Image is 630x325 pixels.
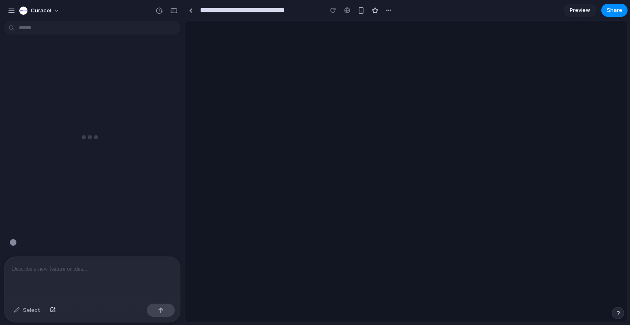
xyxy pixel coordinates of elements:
[16,4,64,17] button: Curacel
[601,4,628,17] button: Share
[607,6,622,14] span: Share
[564,4,596,17] a: Preview
[570,6,590,14] span: Preview
[31,7,51,15] span: Curacel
